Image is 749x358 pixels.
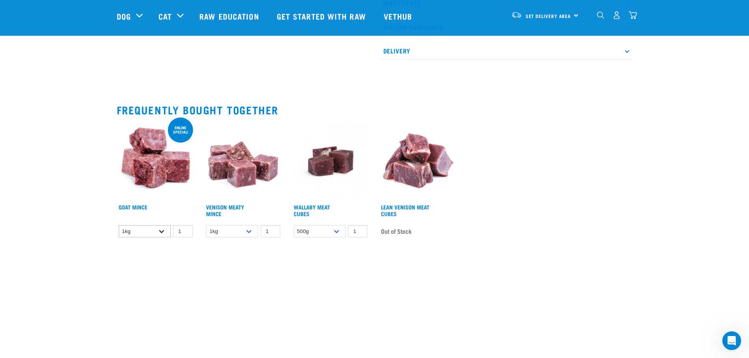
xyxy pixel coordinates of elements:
img: home-icon-1@2x.png [597,11,604,19]
h2: Frequently bought together [117,104,633,116]
img: van-moving.png [511,11,522,18]
input: 1 [261,225,280,237]
img: Wallaby Meat Cubes [292,122,370,200]
a: Cat [158,10,172,22]
a: Wallaby Meat Cubes [294,206,330,215]
a: Get started with Raw [269,0,376,32]
a: Lean Venison Meat Cubes [381,206,429,215]
p: Delivery [379,42,633,60]
input: 1 [173,225,193,237]
iframe: Intercom live chat [722,331,741,350]
input: 1 [348,225,368,237]
img: 1077 Wild Goat Mince 01 [117,122,195,200]
span: Set Delivery Area [526,15,571,17]
a: Dog [117,10,131,22]
a: Goat Mince [119,206,147,208]
a: Raw Education [191,0,269,32]
img: 1181 Wild Venison Meat Cubes Boneless 01 [379,122,457,200]
img: user.png [613,11,621,19]
span: Out of Stock [381,225,412,237]
a: Vethub [376,0,422,32]
img: 1117 Venison Meat Mince 01 [204,122,282,200]
a: Venison Meaty Mince [206,206,244,215]
img: home-icon@2x.png [629,11,637,19]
